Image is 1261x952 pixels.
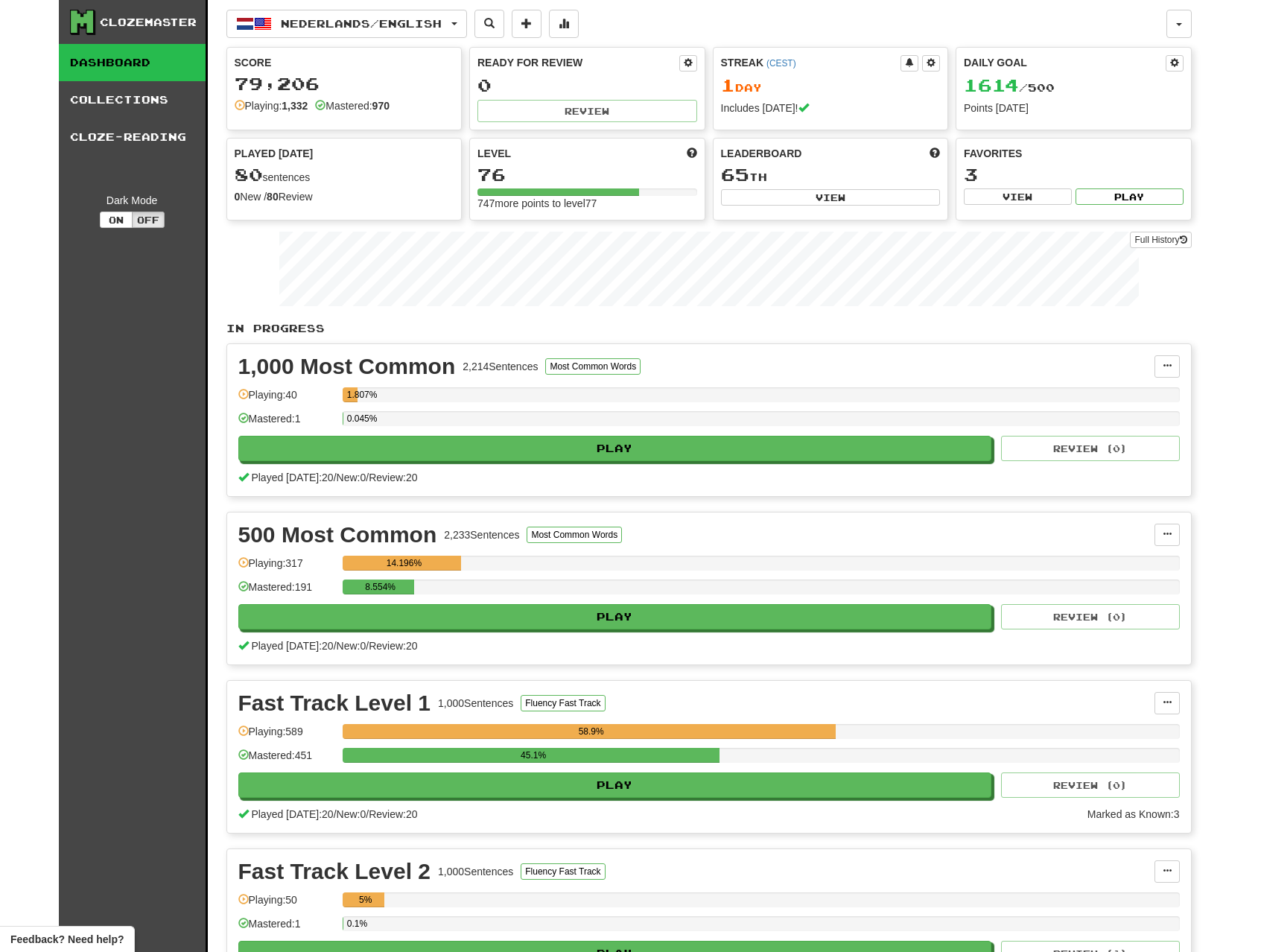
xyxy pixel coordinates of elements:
div: Points [DATE] [964,101,1184,115]
div: Mastered: [315,98,390,113]
div: 79,206 [235,74,454,93]
div: Daily Goal [964,55,1166,72]
strong: 1,332 [282,100,308,112]
div: Fast Track Level 2 [238,860,431,883]
span: Played [DATE]: 20 [251,640,333,652]
div: Day [721,76,941,95]
div: Clozemaster [100,15,197,30]
div: Streak [721,55,901,70]
span: New: 0 [337,640,366,652]
span: / [366,808,369,820]
span: Played [DATE]: 20 [251,472,333,483]
span: Review: 20 [369,808,417,820]
div: 5% [347,892,384,907]
span: / [334,472,337,483]
button: Search sentences [474,10,504,38]
button: Most Common Words [545,358,641,375]
div: Playing: 50 [238,892,335,917]
span: Review: 20 [369,640,417,652]
div: 2,214 Sentences [463,359,538,374]
button: Review (0) [1001,772,1180,798]
div: Fast Track Level 1 [238,692,431,714]
div: 3 [964,165,1184,184]
button: Play [238,604,992,629]
a: Full History [1130,232,1191,248]
div: Marked as Known: 3 [1087,807,1180,822]
button: Fluency Fast Track [521,863,605,880]
button: View [721,189,941,206]
button: Review (0) [1001,436,1180,461]
div: 1,000 Sentences [438,696,513,711]
div: 58.9% [347,724,836,739]
button: Fluency Fast Track [521,695,605,711]
span: Leaderboard [721,146,802,161]
div: Includes [DATE]! [721,101,941,115]
div: Playing: 40 [238,387,335,412]
div: Favorites [964,146,1184,161]
span: / [334,640,337,652]
span: Open feedback widget [10,932,124,947]
button: On [100,212,133,228]
button: Review (0) [1001,604,1180,629]
span: / [366,472,369,483]
span: 65 [721,164,749,185]
button: Play [238,436,992,461]
span: Played [DATE]: 20 [251,808,333,820]
div: 0 [477,76,697,95]
strong: 0 [235,191,241,203]
div: Mastered: 1 [238,916,335,941]
div: th [721,165,941,185]
button: Most Common Words [527,527,622,543]
p: In Progress [226,321,1192,336]
div: 1,000 Sentences [438,864,513,879]
div: 2,233 Sentences [444,527,519,542]
div: 45.1% [347,748,720,763]
div: Mastered: 451 [238,748,335,772]
a: Dashboard [59,44,206,81]
div: Playing: [235,98,308,113]
button: Nederlands/English [226,10,467,38]
span: Nederlands / English [281,17,442,30]
span: 1614 [964,74,1019,95]
span: / [334,808,337,820]
button: Play [238,772,992,798]
div: 8.554% [347,580,414,594]
div: New / Review [235,189,454,204]
a: Cloze-Reading [59,118,206,156]
div: Ready for Review [477,55,679,70]
div: 500 Most Common [238,524,437,546]
button: Play [1076,188,1184,205]
button: Off [132,212,165,228]
strong: 970 [372,100,390,112]
div: 76 [477,165,697,184]
span: / [366,640,369,652]
div: 1.807% [347,387,358,402]
button: View [964,188,1072,205]
div: 747 more points to level 77 [477,196,697,211]
div: Playing: 589 [238,724,335,749]
span: 1 [721,74,735,95]
strong: 80 [267,191,279,203]
a: (CEST) [766,58,796,69]
span: / 500 [964,81,1055,94]
div: sentences [235,165,454,185]
span: New: 0 [337,808,366,820]
button: More stats [549,10,579,38]
span: New: 0 [337,472,366,483]
span: This week in points, UTC [930,146,940,161]
div: 14.196% [347,556,461,571]
div: Dark Mode [70,193,194,208]
div: 1,000 Most Common [238,355,456,378]
span: Played [DATE] [235,146,314,161]
div: Score [235,55,454,70]
div: Mastered: 1 [238,411,335,436]
button: Review [477,100,697,122]
span: Review: 20 [369,472,417,483]
a: Collections [59,81,206,118]
div: Mastered: 191 [238,580,335,604]
span: Score more points to level up [687,146,697,161]
span: Level [477,146,511,161]
div: Playing: 317 [238,556,335,580]
span: 80 [235,164,263,185]
button: Add sentence to collection [512,10,541,38]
